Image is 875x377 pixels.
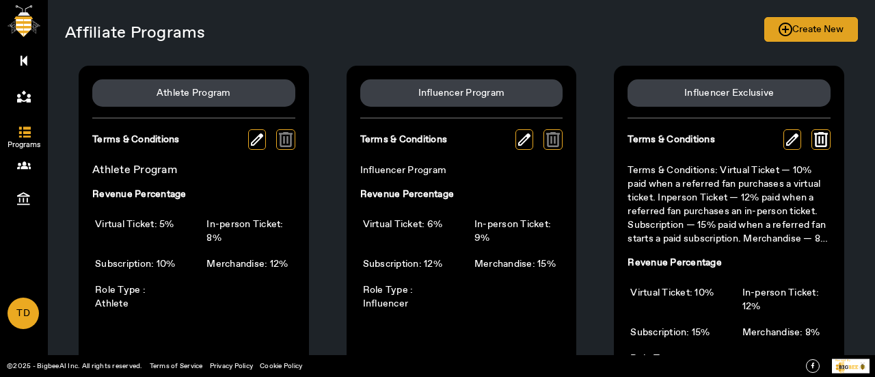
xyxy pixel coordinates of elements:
div: Revenue Percentage [360,187,455,201]
a: ©2025 - BigbeeAI Inc. All rights reserved. [7,361,143,371]
span: Create New [779,21,844,38]
span: Athlete Program [92,163,177,177]
div: Influencer Exclusive [684,86,774,100]
img: bigbee-logo.png [8,5,40,37]
img: delete.svg [814,132,828,147]
div: Subscription: 12% [360,255,451,274]
div: Merchandise: 12% [204,255,295,274]
tspan: r [842,359,844,362]
div: Affiliate Programs [65,19,461,40]
a: Terms of Service [150,361,203,371]
div: Terms & Conditions: Virtual Ticket — 10% paid when a referred fan purchases a virtual ticket. Inp... [628,164,831,246]
img: delete.svg [546,132,560,147]
div: Terms & Conditions [628,133,715,146]
div: Merchandise: 15% [472,255,563,274]
div: In-person Ticket: 8% [204,215,295,248]
tspan: owe [837,359,842,362]
div: Athlete Program [157,86,231,100]
a: Privacy Policy [210,361,254,371]
div: Subscription: 15% [628,323,718,342]
img: delete.svg [279,132,293,147]
div: Influencer Program [360,164,563,177]
div: Merchandise: 8% [740,323,831,342]
div: Athlete Program [92,164,295,177]
div: In-person Ticket: 9% [472,215,563,248]
span: TD [9,299,38,328]
div: Terms & Conditions [360,133,448,146]
img: edit.svg [518,133,530,146]
div: Revenue Percentage [92,187,187,201]
div: Role Type : Athlete [92,281,183,313]
tspan: ed By [843,359,850,362]
div: Role Type : Influencer [360,281,451,313]
a: Cookie Policy [260,361,302,371]
div: Virtual Ticket: 5% [92,215,183,248]
div: Virtual Ticket: 6% [360,215,451,248]
img: edit.svg [251,133,263,146]
div: Virtual Ticket: 10% [628,283,718,316]
button: Create New [764,17,858,42]
tspan: P [835,359,837,362]
div: Revenue Percentage [628,256,722,270]
div: In-person Ticket: 12% [740,283,831,316]
div: Influencer Program [418,86,505,100]
a: TD [8,298,39,329]
img: edit.svg [786,133,798,146]
div: Terms & Conditions [92,133,180,146]
div: Subscription: 10% [92,255,183,274]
